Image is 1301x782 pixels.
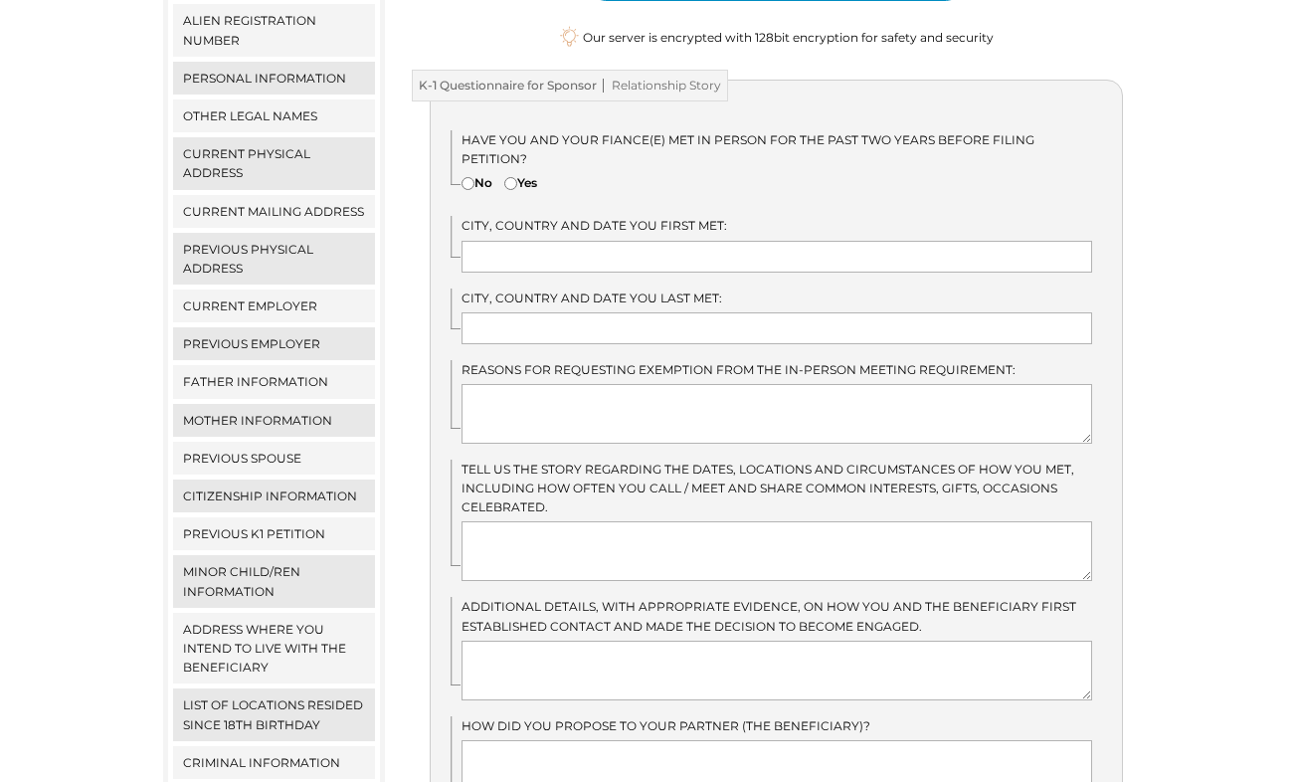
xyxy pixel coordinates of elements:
a: Citizenship Information [173,480,375,512]
a: Alien Registration Number [173,4,375,56]
a: Mother Information [173,404,375,437]
a: Previous K1 Petition [173,517,375,550]
h3: K-1 Questionnaire for Sponsor [412,70,728,101]
span: Have you and your fiance(e) met in person for the past two years before filing petition? [462,132,1034,166]
a: Current Employer [173,290,375,322]
a: List of locations resided since 18th birthday [173,688,375,740]
a: Previous Employer [173,327,375,360]
span: Tell us the story regarding the dates, locations and circumstances of how you met, including how ... [462,462,1074,514]
a: Previous Physical Address [173,233,375,285]
span: City, country and date you first met: [462,218,727,233]
a: Father Information [173,365,375,398]
input: Yes [504,177,517,190]
span: How did you propose to your partner (the beneficiary)? [462,718,870,733]
a: Current Mailing Address [173,195,375,228]
span: City, country and date you last met: [462,291,722,305]
a: Criminal Information [173,746,375,779]
input: No [462,177,474,190]
label: Yes [504,173,537,192]
a: Other Legal Names [173,99,375,132]
span: Additional details, with appropriate evidence, on how you and the beneficiary first established c... [462,599,1076,633]
label: No [462,173,492,192]
a: Previous Spouse [173,442,375,475]
a: Personal Information [173,62,375,95]
a: Address where you intend to live with the beneficiary [173,613,375,684]
span: Reasons for requesting exemption from the in-person meeting requirement: [462,362,1016,377]
span: Relationship Story [597,79,721,93]
a: Current Physical Address [173,137,375,189]
span: Our server is encrypted with 128bit encryption for safety and security [583,28,994,47]
a: Minor Child/ren Information [173,555,375,607]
